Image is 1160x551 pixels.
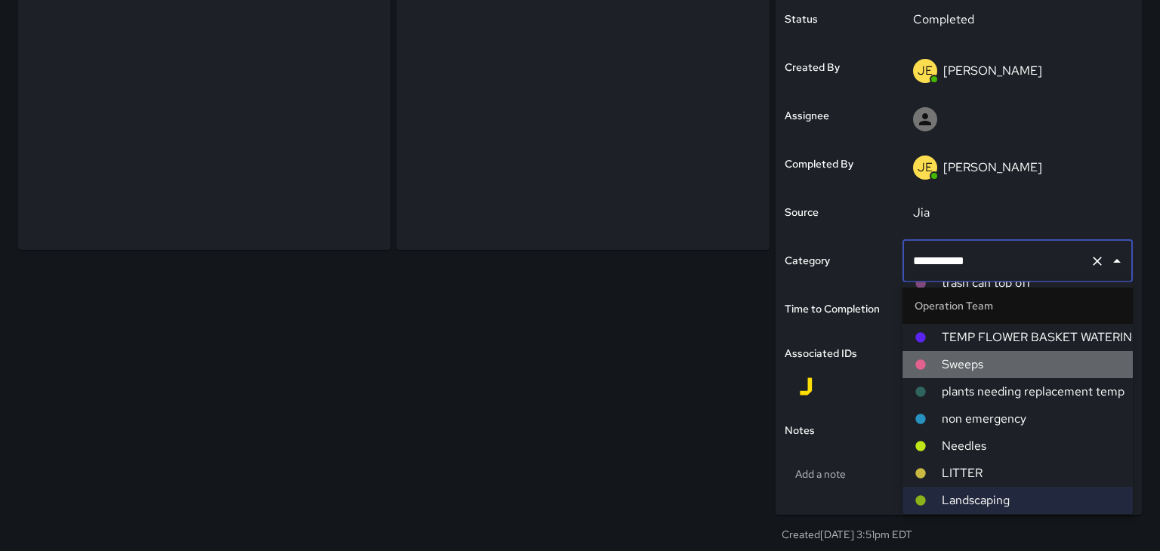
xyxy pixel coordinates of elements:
[785,253,830,269] h6: Category
[785,423,815,439] h6: Notes
[795,466,1122,482] p: Add a note
[785,156,853,173] h6: Completed By
[785,414,1133,448] div: Notes
[943,159,1042,175] p: [PERSON_NAME]
[942,410,1121,428] span: non emergency
[943,63,1042,78] p: [PERSON_NAME]
[942,383,1121,401] span: plants needing replacement temp
[942,328,1121,346] span: TEMP FLOWER BASKET WATERING FIX ASSET
[918,62,933,80] p: JE
[1087,251,1108,272] button: Clear
[785,301,880,318] h6: Time to Completion
[782,527,1136,542] p: Created [DATE] 3:51pm EDT
[1106,251,1128,272] button: Close
[785,108,829,125] h6: Assignee
[942,464,1121,482] span: LITTER
[942,437,1121,455] span: Needles
[902,288,1133,324] li: Operation Team
[785,60,840,76] h6: Created By
[942,356,1121,374] span: Sweeps
[913,204,1122,222] p: Jia
[785,205,819,221] h6: Source
[785,337,1133,371] div: Associated IDs
[918,159,933,177] p: JE
[942,491,1121,509] span: Landscaping
[785,11,818,28] h6: Status
[942,274,1121,292] span: trash can top off
[913,11,1122,29] p: Completed
[785,346,857,362] h6: Associated IDs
